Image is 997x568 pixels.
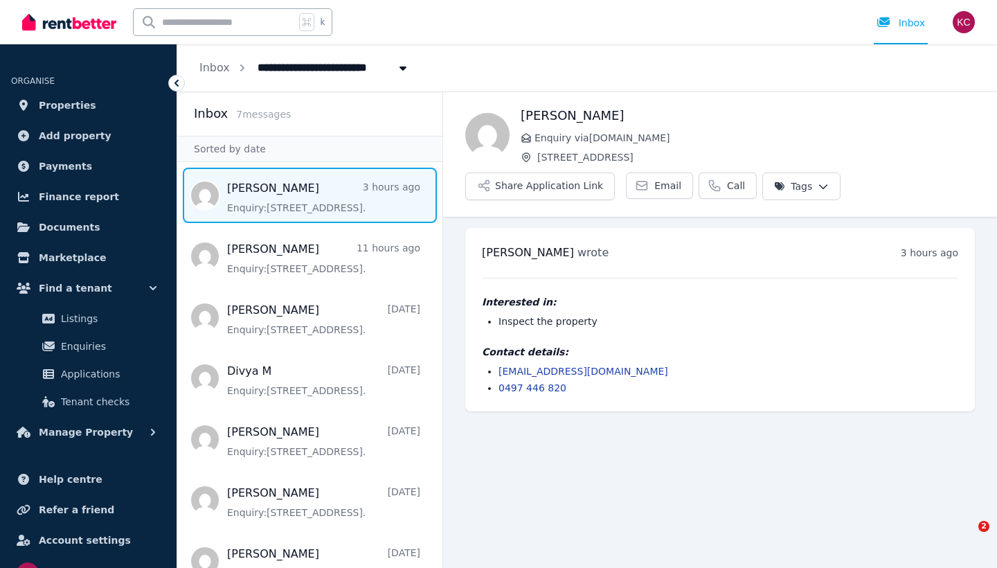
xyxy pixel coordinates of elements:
span: Enquiries [61,338,154,355]
button: Tags [762,172,841,200]
span: Account settings [39,532,131,549]
a: Call [699,172,757,199]
span: Marketplace [39,249,106,266]
a: Divya M[DATE]Enquiry:[STREET_ADDRESS]. [227,363,420,398]
span: ORGANISE [11,76,55,86]
span: Email [654,179,681,193]
span: Call [727,179,745,193]
a: [PERSON_NAME]11 hours agoEnquiry:[STREET_ADDRESS]. [227,241,420,276]
h4: Contact details: [482,345,958,359]
img: Natasha Nicholson [465,113,510,157]
span: Find a tenant [39,280,112,296]
a: Listings [17,305,160,332]
span: wrote [577,246,609,259]
span: Listings [61,310,154,327]
a: Payments [11,152,165,180]
a: 0497 446 820 [498,382,566,393]
span: 2 [978,521,989,532]
span: Properties [39,97,96,114]
span: Applications [61,366,154,382]
button: Find a tenant [11,274,165,302]
h1: [PERSON_NAME] [521,106,975,125]
iframe: Intercom live chat [950,521,983,554]
span: Add property [39,127,111,144]
a: [EMAIL_ADDRESS][DOMAIN_NAME] [498,366,668,377]
a: [PERSON_NAME][DATE]Enquiry:[STREET_ADDRESS]. [227,485,420,520]
h4: Interested in: [482,295,958,309]
span: k [320,17,325,28]
a: Tenant checks [17,388,160,416]
a: Inbox [199,61,230,74]
a: Finance report [11,183,165,211]
nav: Breadcrumb [177,44,432,91]
a: Marketplace [11,244,165,272]
a: Add property [11,122,165,150]
span: Finance report [39,188,119,205]
time: 3 hours ago [901,247,958,258]
img: Kylie Cochrane [953,11,975,33]
div: Inbox [877,16,925,30]
a: [PERSON_NAME]3 hours agoEnquiry:[STREET_ADDRESS]. [227,180,420,215]
a: [PERSON_NAME][DATE]Enquiry:[STREET_ADDRESS]. [227,424,420,459]
img: RentBetter [22,12,116,33]
span: Tenant checks [61,393,154,410]
li: Inspect the property [498,314,958,328]
a: Enquiries [17,332,160,360]
a: [PERSON_NAME][DATE]Enquiry:[STREET_ADDRESS]. [227,302,420,337]
a: Email [626,172,693,199]
span: Documents [39,219,100,236]
span: Manage Property [39,424,133,441]
span: [PERSON_NAME] [482,246,574,259]
a: Properties [11,91,165,119]
a: Applications [17,360,160,388]
a: Refer a friend [11,496,165,524]
span: 7 message s [236,109,291,120]
span: Help centre [39,471,102,488]
a: Account settings [11,526,165,554]
a: Documents [11,213,165,241]
span: Tags [774,179,812,193]
span: Enquiry via [DOMAIN_NAME] [535,131,975,145]
button: Manage Property [11,418,165,446]
h2: Inbox [194,104,228,123]
button: Share Application Link [465,172,615,200]
span: Refer a friend [39,502,114,518]
a: Help centre [11,465,165,493]
span: [STREET_ADDRESS] [537,150,975,164]
span: Payments [39,158,92,175]
div: Sorted by date [177,136,442,162]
